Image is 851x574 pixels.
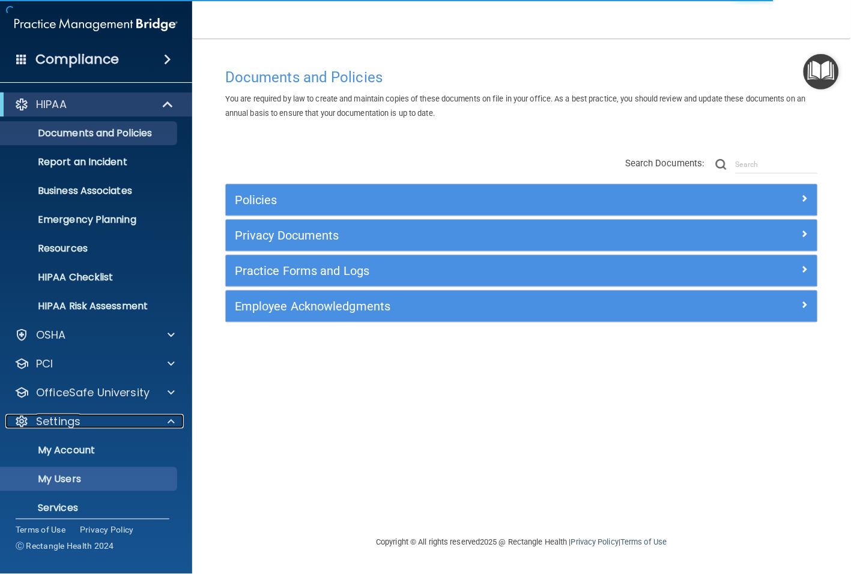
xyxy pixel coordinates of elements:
a: Practice Forms and Logs [235,261,808,280]
p: My Users [8,473,172,485]
h4: Compliance [35,51,119,68]
input: Search [736,156,818,174]
p: Services [8,502,172,514]
p: Documents and Policies [8,127,172,139]
p: HIPAA Checklist [8,271,172,283]
span: Ⓒ Rectangle Health 2024 [16,540,114,552]
div: Copyright © All rights reserved 2025 @ Rectangle Health | | [303,523,741,561]
a: Privacy Policy [80,524,134,536]
a: OSHA [14,328,175,342]
a: OfficeSafe University [14,385,175,400]
h5: Privacy Documents [235,229,661,242]
img: PMB logo [14,13,178,37]
p: OSHA [36,328,66,342]
p: Emergency Planning [8,214,172,226]
p: Resources [8,243,172,255]
a: Settings [14,414,175,429]
p: Settings [36,414,80,429]
a: Employee Acknowledgments [235,297,808,316]
img: ic-search.3b580494.png [716,159,727,170]
a: Privacy Documents [235,226,808,245]
p: Report an Incident [8,156,172,168]
h5: Policies [235,193,661,207]
a: Terms of Use [16,524,65,536]
a: HIPAA [14,97,174,112]
a: Terms of Use [620,537,667,546]
a: PCI [14,357,175,371]
p: My Account [8,444,172,456]
button: Open Resource Center [804,54,839,89]
p: PCI [36,357,53,371]
iframe: Drift Widget Chat Controller [644,490,837,537]
p: OfficeSafe University [36,385,150,400]
span: Search Documents: [625,158,705,169]
a: Privacy Policy [571,537,619,546]
h5: Employee Acknowledgments [235,300,661,313]
a: Policies [235,190,808,210]
p: Business Associates [8,185,172,197]
h4: Documents and Policies [225,70,818,85]
span: You are required by law to create and maintain copies of these documents on file in your office. ... [225,94,806,118]
p: HIPAA [36,97,67,112]
p: HIPAA Risk Assessment [8,300,172,312]
h5: Practice Forms and Logs [235,264,661,277]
